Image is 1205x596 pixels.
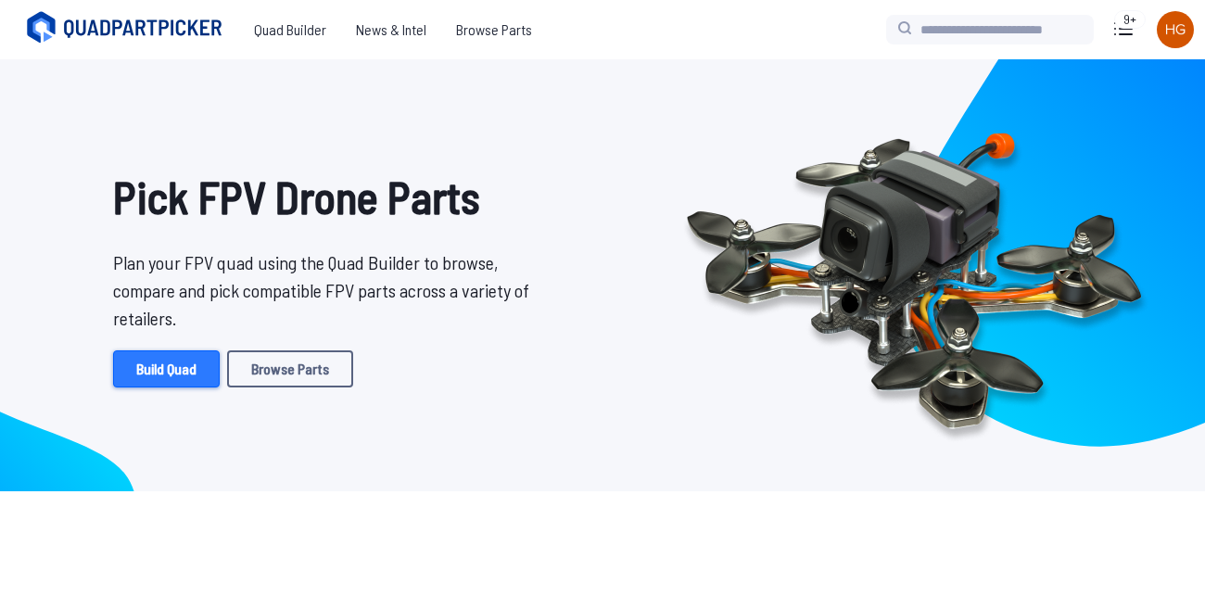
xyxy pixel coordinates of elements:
a: Build Quad [113,350,220,387]
p: Plan your FPV quad using the Quad Builder to browse, compare and pick compatible FPV parts across... [113,248,543,332]
img: User [1157,11,1194,48]
a: Browse Parts [441,11,547,48]
a: Browse Parts [227,350,353,387]
div: 9+ [1114,10,1146,29]
img: Quadcopter [647,90,1181,461]
h1: Pick FPV Drone Parts [113,163,543,230]
a: News & Intel [341,11,441,48]
a: Quad Builder [239,11,341,48]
